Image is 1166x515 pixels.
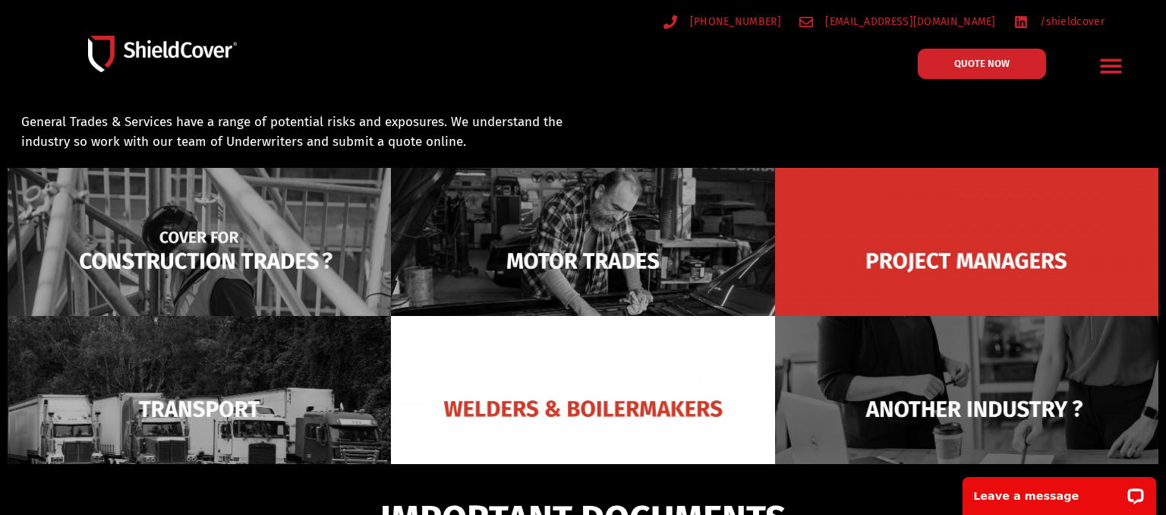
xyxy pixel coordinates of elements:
a: QUOTE NOW [918,49,1046,79]
a: /shieldcover [1014,12,1105,31]
span: /shieldcover [1036,12,1105,31]
p: General Trades & Services have a range of potential risks and exposures. We understand the indust... [21,112,564,151]
span: [EMAIL_ADDRESS][DOMAIN_NAME] [821,12,995,31]
div: Menu Toggle [1093,48,1129,84]
span: [PHONE_NUMBER] [686,12,781,31]
span: QUOTE NOW [954,58,1010,68]
img: Shield-Cover-Underwriting-Australia-logo-full [88,36,237,72]
a: [EMAIL_ADDRESS][DOMAIN_NAME] [799,12,996,31]
a: [PHONE_NUMBER] [663,12,781,31]
iframe: LiveChat chat widget [953,467,1166,515]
